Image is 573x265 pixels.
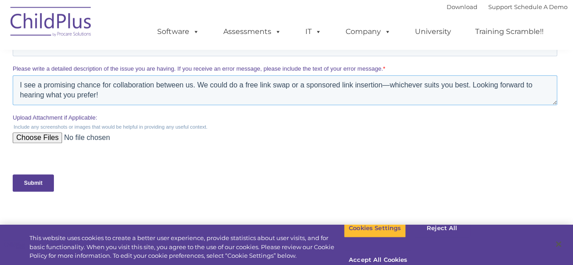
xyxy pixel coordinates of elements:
a: IT [296,23,331,41]
span: Phone number [274,90,313,96]
div: This website uses cookies to create a better user experience, provide statistics about user visit... [29,234,344,260]
span: Last name [274,53,302,59]
a: Company [337,23,400,41]
a: Training Scramble!! [466,23,553,41]
a: Schedule A Demo [514,3,568,10]
a: Download [447,3,477,10]
a: University [406,23,460,41]
img: ChildPlus by Procare Solutions [6,0,96,46]
a: Assessments [214,23,290,41]
a: Software [148,23,208,41]
button: Reject All [414,219,470,238]
button: Cookies Settings [344,219,406,238]
a: Support [488,3,512,10]
font: | [447,3,568,10]
button: Close [549,234,568,254]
